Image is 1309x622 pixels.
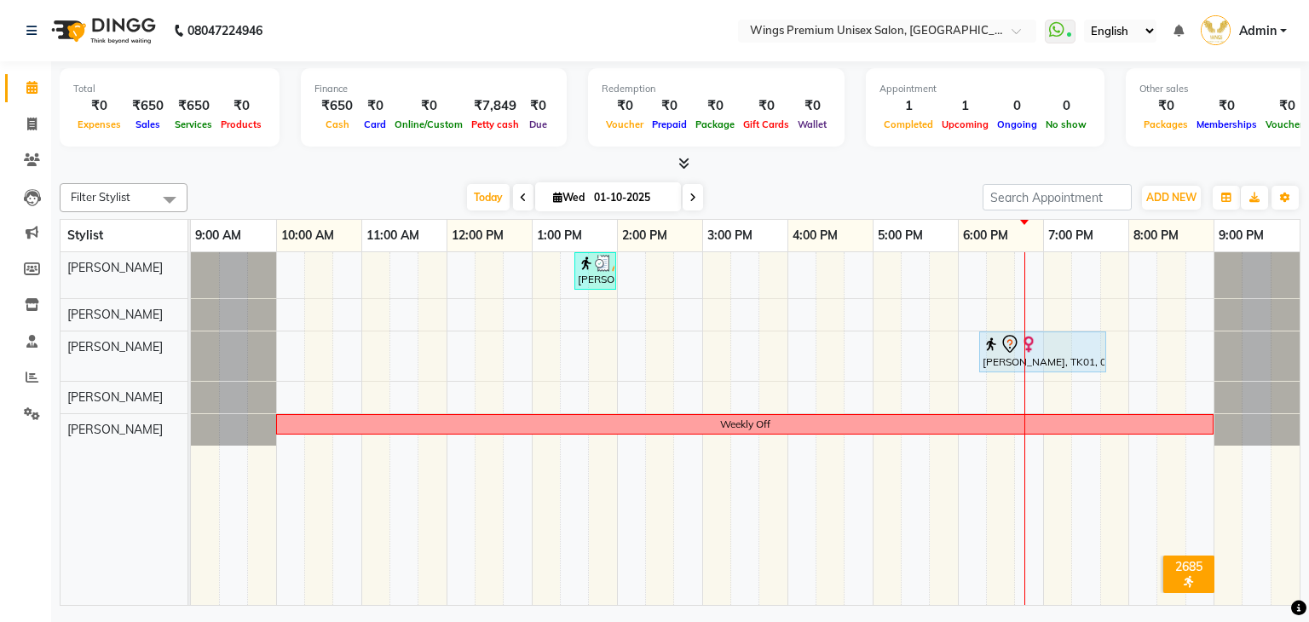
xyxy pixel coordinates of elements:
img: logo [43,7,160,55]
div: ₹7,849 [467,96,523,116]
span: Packages [1139,118,1192,130]
span: [PERSON_NAME] [67,339,163,354]
div: 0 [993,96,1041,116]
span: Card [360,118,390,130]
a: 8:00 PM [1129,223,1183,248]
a: 5:00 PM [874,223,927,248]
a: 1:00 PM [533,223,586,248]
a: 9:00 AM [191,223,245,248]
button: ADD NEW [1142,186,1201,210]
span: [PERSON_NAME] [67,260,163,275]
div: ₹0 [390,96,467,116]
span: [PERSON_NAME] [67,307,163,322]
span: Wallet [793,118,831,130]
a: 10:00 AM [277,223,338,248]
div: ₹0 [216,96,266,116]
div: ₹0 [73,96,125,116]
div: ₹0 [360,96,390,116]
div: Appointment [879,82,1091,96]
div: Weekly Off [720,417,770,432]
div: ₹650 [170,96,216,116]
span: Expenses [73,118,125,130]
a: 3:00 PM [703,223,757,248]
span: Wed [549,191,589,204]
div: ₹0 [1139,96,1192,116]
div: Redemption [602,82,831,96]
img: Admin [1201,15,1231,45]
span: Voucher [602,118,648,130]
span: ADD NEW [1146,191,1197,204]
input: Search Appointment [983,184,1132,210]
div: [PERSON_NAME], TK01, 06:15 PM-07:45 PM, Natural Root Touch Up - 2 Inches - Hair Colors [981,334,1104,370]
a: 12:00 PM [447,223,508,248]
input: 2025-10-01 [589,185,674,210]
div: Total [73,82,266,96]
a: 9:00 PM [1214,223,1268,248]
span: Petty cash [467,118,523,130]
div: ₹650 [125,96,170,116]
div: 2685 [1167,559,1211,574]
span: Stylist [67,227,103,243]
a: 6:00 PM [959,223,1012,248]
span: Admin [1239,22,1277,40]
span: Memberships [1192,118,1261,130]
div: 1 [879,96,937,116]
div: 0 [1041,96,1091,116]
span: Online/Custom [390,118,467,130]
div: ₹650 [314,96,360,116]
span: [PERSON_NAME] [67,389,163,405]
div: Finance [314,82,553,96]
span: Sales [131,118,164,130]
div: ₹0 [602,96,648,116]
a: 4:00 PM [788,223,842,248]
span: Services [170,118,216,130]
div: ₹0 [739,96,793,116]
div: ₹0 [523,96,553,116]
div: [PERSON_NAME], TK02, 01:30 PM-02:00 PM, Caline Wash & Blow Dry [576,255,614,287]
span: Gift Cards [739,118,793,130]
div: ₹0 [691,96,739,116]
span: [PERSON_NAME] [67,422,163,437]
span: Cash [321,118,354,130]
span: Ongoing [993,118,1041,130]
span: Filter Stylist [71,190,130,204]
span: Completed [879,118,937,130]
span: Prepaid [648,118,691,130]
span: Upcoming [937,118,993,130]
a: 2:00 PM [618,223,672,248]
b: 08047224946 [187,7,262,55]
div: ₹0 [793,96,831,116]
span: Due [525,118,551,130]
span: No show [1041,118,1091,130]
div: 1 [937,96,993,116]
span: Package [691,118,739,130]
a: 11:00 AM [362,223,424,248]
a: 7:00 PM [1044,223,1098,248]
div: ₹0 [648,96,691,116]
div: ₹0 [1192,96,1261,116]
span: Today [467,184,510,210]
span: Products [216,118,266,130]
